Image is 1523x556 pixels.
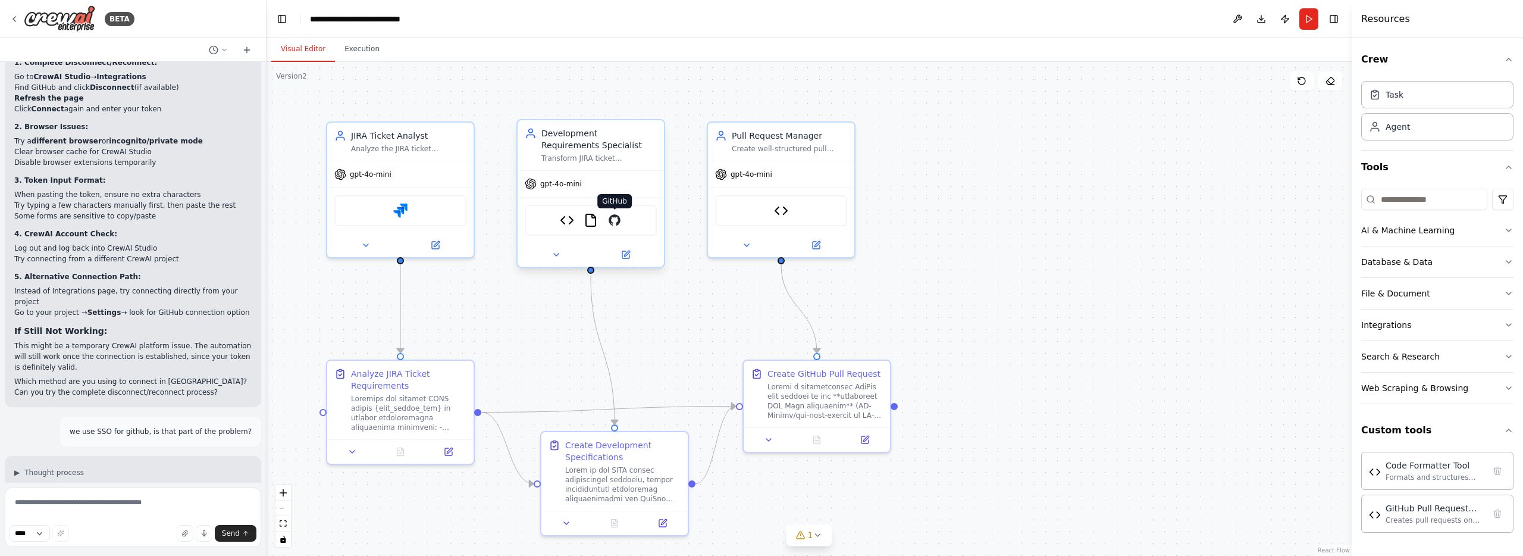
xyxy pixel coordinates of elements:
img: FileReadTool [584,213,598,227]
a: React Flow attribution [1318,547,1350,554]
div: Code Formatter Tool [1386,460,1484,471]
button: Improve this prompt [52,525,69,542]
div: Lorem ip dol SITA consec adipiscingel seddoeiu, tempor incididuntutl etdoloremag aliquaenimadmi v... [565,466,681,504]
p: 🎯 [14,482,252,493]
button: Delete tool [1489,505,1506,522]
li: Try connecting from a different CrewAI project [14,254,252,264]
button: Hide left sidebar [274,11,290,27]
button: zoom in [275,485,291,501]
strong: incognito/private mode [109,137,203,145]
button: Web Scraping & Browsing [1361,373,1513,404]
div: Loremi d sitametconsec AdiPis elit seddoei te inc **utlaboreet DOL Magn aliquaenim** (AD-Minimv/q... [767,382,883,420]
div: Version 2 [276,71,307,81]
button: No output available [375,445,426,459]
div: BETA [105,12,134,26]
img: GitHub Pull Request Tool [1369,509,1381,521]
li: Try typing a few characters manually first, then paste the rest [14,200,252,211]
button: zoom out [275,501,291,516]
strong: Disconnect [90,83,134,92]
div: Analyze the JIRA ticket {jira_ticket_key} and extract all development requirements, specification... [351,144,466,154]
p: we use SSO for github, is that part of the problem? [70,426,252,437]
button: Custom tools [1361,414,1513,447]
span: gpt-4o-mini [540,179,582,189]
div: Web Scraping & Browsing [1361,382,1468,394]
button: Switch to previous chat [204,43,233,57]
button: toggle interactivity [275,532,291,547]
div: Create GitHub Pull Request [767,368,880,380]
button: Open in side panel [428,445,469,459]
button: Search & Research [1361,341,1513,372]
p: Which method are you using to connect in [GEOGRAPHIC_DATA]? Can you try the complete disconnect/r... [14,376,252,398]
button: No output available [792,433,842,447]
div: File & Document [1361,288,1430,299]
span: ▶ [14,468,20,477]
g: Edge from 99eedc05-33eb-4d49-986d-926f1d4a0dda to 47a35af0-1657-42e4-935f-4bbe7b102b78 [695,401,736,490]
button: fit view [275,516,291,532]
div: Formats and structures code content based on programming language, providing organized output for... [1386,473,1484,482]
h4: Resources [1361,12,1410,26]
button: Upload files [177,525,193,542]
button: Database & Data [1361,246,1513,277]
button: Crew [1361,43,1513,76]
button: 1 [786,524,832,546]
li: When pasting the token, ensure no extra characters [14,189,252,200]
strong: 2. Browser Issues: [14,123,88,131]
div: Crew [1361,76,1513,150]
button: Open in side panel [402,238,469,252]
li: Log out and log back into CrewAI Studio [14,243,252,254]
li: Find GitHub and click (if available) [14,82,252,93]
div: Transform JIRA ticket requirements into clear, actionable development specifications and create a... [541,154,657,163]
div: Create GitHub Pull RequestLoremi d sitametconsec AdiPis elit seddoei te inc **utlaboreet DOL Magn... [742,360,891,453]
strong: 3. Token Input Format: [14,176,106,185]
span: Thought process [24,468,84,477]
div: AI & Machine Learning [1361,224,1455,236]
strong: Settings [87,308,121,317]
button: Tools [1361,151,1513,184]
button: Send [215,525,256,542]
span: gpt-4o-mini [731,170,772,179]
div: Development Requirements SpecialistTransform JIRA ticket requirements into clear, actionable deve... [516,121,665,270]
span: gpt-4o-mini [350,170,391,179]
div: Pull Request ManagerCreate well-structured pull requests on GitHub with proper titles, descriptio... [707,121,855,258]
li: Try a or [14,136,252,146]
g: Edge from 6dec4ba3-1e3e-406a-81b2-a46b3c136f6e to 47a35af0-1657-42e4-935f-4bbe7b102b78 [775,264,823,353]
strong: CrewAI Studio [34,73,91,81]
button: Execution [335,37,389,62]
button: Delete tool [1489,463,1506,479]
strong: Connect [32,105,64,113]
li: Instead of Integrations page, try connecting directly from your project [14,286,252,307]
strong: Refresh the page [14,94,84,102]
div: Agent [1386,121,1410,133]
g: Edge from 95f26ca5-13c3-41a7-a481-5bf7eaa65dec to 99a0ab68-b60d-40c0-8df3-524168104863 [394,264,406,353]
button: ▶Thought process [14,468,84,477]
button: AI & Machine Learning [1361,215,1513,246]
strong: 4. CrewAI Account Check: [14,230,117,238]
div: JIRA Ticket Analyst [351,130,466,142]
span: 1 [808,529,813,541]
strong: 1. Complete Disconnect/Reconnect: [14,58,157,67]
div: Database & Data [1361,256,1433,268]
div: React Flow controls [275,485,291,547]
button: File & Document [1361,278,1513,309]
div: Loremips dol sitamet CONS adipis {elit_seddoe_tem} in utlabor etdoloremagna aliquaenima minimveni... [351,394,466,432]
img: Code Formatter Tool [1369,466,1381,478]
strong: different browser [32,137,102,145]
span: Send [222,529,240,538]
li: Disable browser extensions temporarily [14,157,252,168]
div: GitHub Pull Request Tool [1386,502,1484,514]
img: GitHub [607,213,622,227]
strong: Integrations [96,73,146,81]
button: Start a new chat [237,43,256,57]
button: Click to speak your automation idea [196,525,212,542]
div: Creates pull requests on GitHub repositories using the GitHub API. Requires a GitHub personal acc... [1386,516,1484,525]
div: Create well-structured pull requests on GitHub with proper titles, descriptions, and linking to J... [732,144,847,154]
button: Hide right sidebar [1325,11,1342,27]
div: Create Development Specifications [565,439,681,463]
div: JIRA Ticket AnalystAnalyze the JIRA ticket {jira_ticket_key} and extract all development requirem... [326,121,475,258]
button: Open in side panel [844,433,885,447]
img: Code Formatter Tool [560,213,574,227]
div: Development Requirements Specialist [541,127,657,151]
div: Analyze JIRA Ticket Requirements [351,368,466,392]
div: Search & Research [1361,351,1440,363]
button: Open in side panel [642,516,683,530]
